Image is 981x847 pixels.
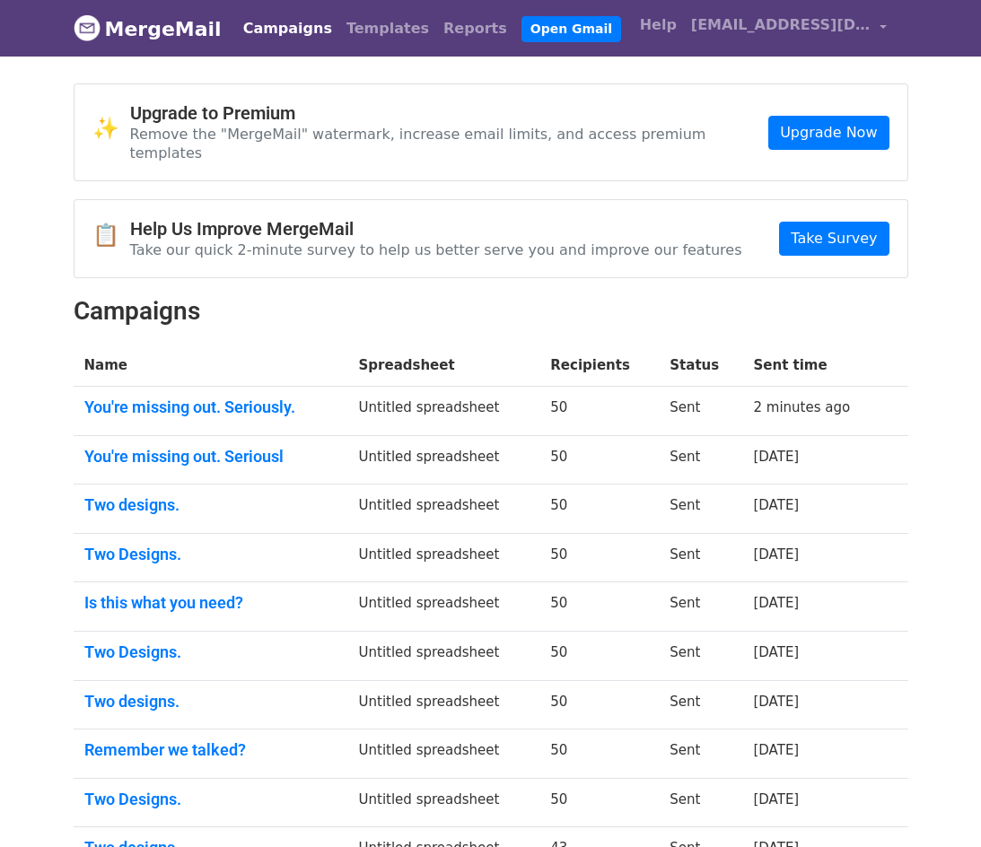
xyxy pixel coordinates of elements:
a: [DATE] [753,742,799,758]
a: [DATE] [753,497,799,513]
a: Help [633,7,684,43]
a: Templates [339,11,436,47]
td: Untitled spreadsheet [348,485,540,534]
a: [DATE] [753,644,799,660]
a: Two Designs. [84,642,337,662]
td: 50 [539,485,659,534]
p: Take our quick 2-minute survey to help us better serve you and improve our features [130,240,742,259]
a: [DATE] [753,694,799,710]
td: Untitled spreadsheet [348,582,540,632]
th: Name [74,345,348,387]
td: 50 [539,387,659,436]
a: Remember we talked? [84,740,337,760]
span: 📋 [92,223,130,249]
td: 50 [539,778,659,827]
a: [DATE] [753,595,799,611]
td: Sent [659,632,742,681]
td: Untitled spreadsheet [348,435,540,485]
h2: Campaigns [74,296,908,327]
h4: Help Us Improve MergeMail [130,218,742,240]
td: Untitled spreadsheet [348,387,540,436]
td: Untitled spreadsheet [348,778,540,827]
a: You're missing out. Seriously. [84,397,337,417]
th: Status [659,345,742,387]
td: Untitled spreadsheet [348,632,540,681]
a: 2 minutes ago [753,399,850,415]
td: Sent [659,778,742,827]
img: MergeMail logo [74,14,101,41]
td: Sent [659,533,742,582]
a: Upgrade Now [768,116,889,150]
td: Sent [659,582,742,632]
span: ✨ [92,116,130,142]
a: Is this what you need? [84,593,337,613]
td: Sent [659,435,742,485]
td: Sent [659,485,742,534]
a: Take Survey [779,222,889,256]
td: Sent [659,729,742,779]
td: Sent [659,387,742,436]
a: You're missing out. Seriousl [84,447,337,467]
a: Reports [436,11,514,47]
td: 50 [539,435,659,485]
span: [EMAIL_ADDRESS][DOMAIN_NAME] [691,14,871,36]
a: [DATE] [753,546,799,563]
a: Campaigns [236,11,339,47]
td: 50 [539,533,659,582]
td: 50 [539,632,659,681]
a: Two designs. [84,495,337,515]
td: Untitled spreadsheet [348,729,540,779]
a: [DATE] [753,791,799,808]
h4: Upgrade to Premium [130,102,769,124]
a: Two Designs. [84,545,337,564]
a: [EMAIL_ADDRESS][DOMAIN_NAME] [684,7,894,49]
td: 50 [539,680,659,729]
td: Untitled spreadsheet [348,680,540,729]
td: 50 [539,582,659,632]
a: Two designs. [84,692,337,712]
th: Sent time [742,345,882,387]
th: Spreadsheet [348,345,540,387]
a: Open Gmail [521,16,621,42]
td: Sent [659,680,742,729]
th: Recipients [539,345,659,387]
td: Untitled spreadsheet [348,533,540,582]
td: 50 [539,729,659,779]
a: Two Designs. [84,790,337,809]
p: Remove the "MergeMail" watermark, increase email limits, and access premium templates [130,125,769,162]
a: MergeMail [74,10,222,48]
a: [DATE] [753,449,799,465]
